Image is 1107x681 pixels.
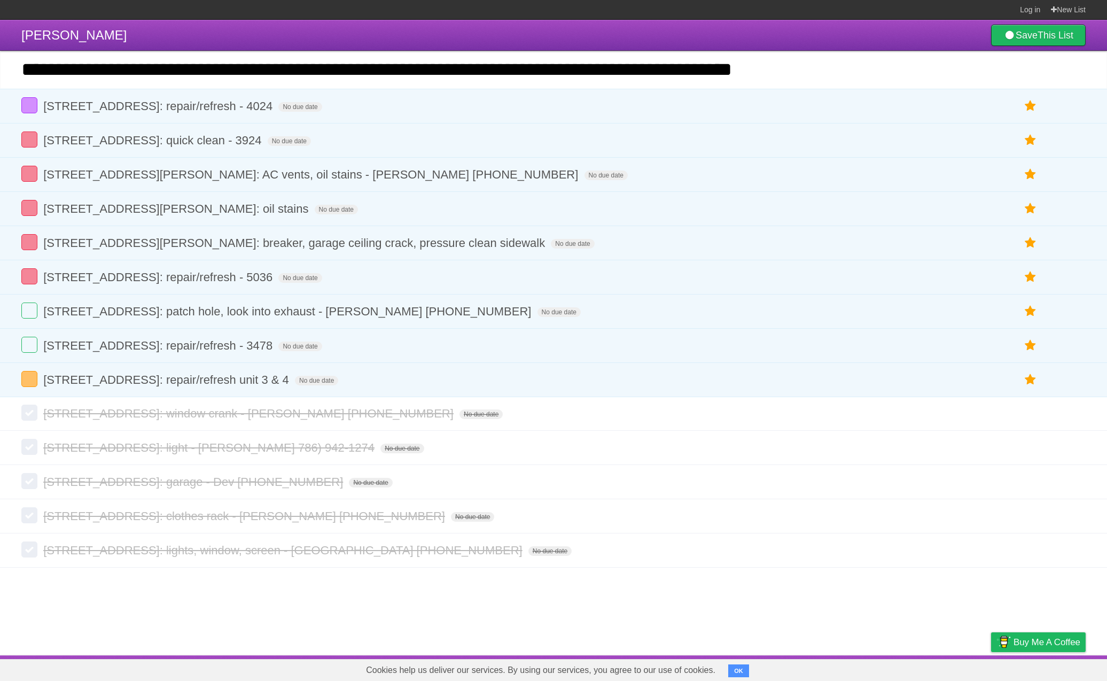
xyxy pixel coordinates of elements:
[43,134,264,147] span: [STREET_ADDRESS]: quick clean - 3924
[43,339,275,352] span: [STREET_ADDRESS]: repair/refresh - 3478
[43,475,346,489] span: [STREET_ADDRESS]: garage - Dev [PHONE_NUMBER]
[21,473,37,489] label: Done
[355,660,726,681] span: Cookies help us deliver our services. By using our services, you agree to our use of cookies.
[43,202,311,215] span: [STREET_ADDRESS][PERSON_NAME]: oil stains
[43,168,581,181] span: [STREET_ADDRESS][PERSON_NAME]: AC vents, oil stains - [PERSON_NAME] [PHONE_NUMBER]
[728,664,749,677] button: OK
[21,303,37,319] label: Done
[1018,658,1086,678] a: Suggest a feature
[21,234,37,250] label: Done
[43,373,292,386] span: [STREET_ADDRESS]: repair/refresh unit 3 & 4
[21,166,37,182] label: Done
[21,541,37,558] label: Done
[21,268,37,284] label: Done
[1014,633,1080,652] span: Buy me a coffee
[21,405,37,421] label: Done
[1020,371,1041,389] label: Star task
[21,507,37,523] label: Done
[21,97,37,113] label: Done
[849,658,871,678] a: About
[1020,234,1041,252] label: Star task
[295,376,338,385] span: No due date
[1020,97,1041,115] label: Star task
[1038,30,1073,41] b: This List
[268,136,311,146] span: No due date
[43,236,548,250] span: [STREET_ADDRESS][PERSON_NAME]: breaker, garage ceiling crack, pressure clean sidewalk
[349,478,392,487] span: No due date
[459,409,503,419] span: No due date
[528,546,572,556] span: No due date
[1020,303,1041,320] label: Star task
[1020,166,1041,183] label: Star task
[991,25,1086,46] a: SaveThis List
[43,544,525,557] span: [STREET_ADDRESS]: lights, window, screen - [GEOGRAPHIC_DATA] [PHONE_NUMBER]
[43,99,275,113] span: [STREET_ADDRESS]: repair/refresh - 4024
[43,441,377,454] span: [STREET_ADDRESS]: light - [PERSON_NAME] 786) 942-1274
[1020,337,1041,354] label: Star task
[977,658,1005,678] a: Privacy
[315,205,358,214] span: No due date
[43,509,448,523] span: [STREET_ADDRESS]: clothes rack - [PERSON_NAME] [PHONE_NUMBER]
[43,305,534,318] span: [STREET_ADDRESS]: patch hole, look into exhaust - [PERSON_NAME] [PHONE_NUMBER]
[941,658,964,678] a: Terms
[380,444,424,453] span: No due date
[1020,268,1041,286] label: Star task
[21,371,37,387] label: Done
[21,200,37,216] label: Done
[278,102,322,112] span: No due date
[278,273,322,283] span: No due date
[21,28,127,42] span: [PERSON_NAME]
[1020,131,1041,149] label: Star task
[584,171,628,180] span: No due date
[884,658,927,678] a: Developers
[21,337,37,353] label: Done
[1020,200,1041,218] label: Star task
[551,239,594,249] span: No due date
[43,270,275,284] span: [STREET_ADDRESS]: repair/refresh - 5036
[451,512,494,522] span: No due date
[996,633,1011,651] img: Buy me a coffee
[21,131,37,148] label: Done
[21,439,37,455] label: Done
[278,342,322,351] span: No due date
[43,407,456,420] span: [STREET_ADDRESS]: window crank - [PERSON_NAME] [PHONE_NUMBER]
[991,632,1086,652] a: Buy me a coffee
[537,307,581,317] span: No due date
